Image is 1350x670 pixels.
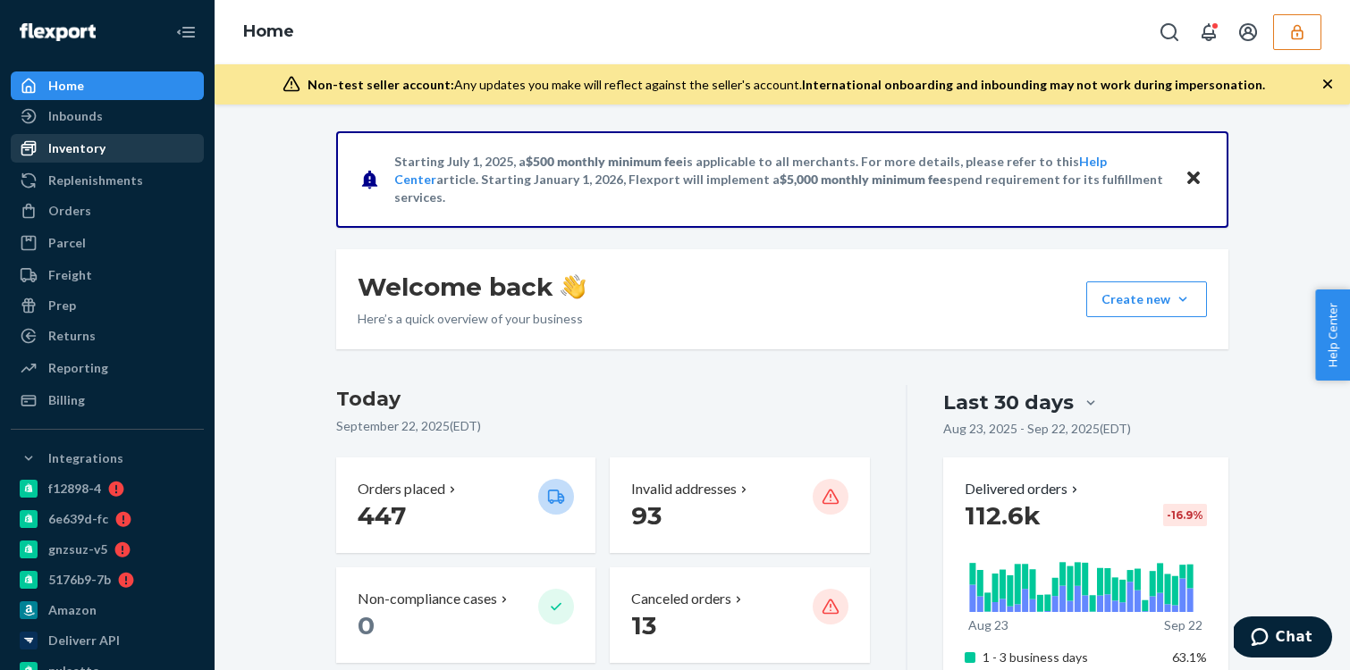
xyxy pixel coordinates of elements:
[358,589,497,609] p: Non-compliance cases
[358,500,406,531] span: 447
[1172,649,1207,665] span: 63.1%
[48,202,91,220] div: Orders
[631,610,656,641] span: 13
[358,310,586,328] p: Here’s a quick overview of your business
[11,386,204,415] a: Billing
[11,626,204,655] a: Deliverr API
[11,596,204,624] a: Amazon
[48,359,108,377] div: Reporting
[358,479,445,499] p: Orders placed
[1182,166,1205,192] button: Close
[943,389,1074,416] div: Last 30 days
[631,589,731,609] p: Canceled orders
[983,649,1159,666] p: 1 - 3 business days
[1086,281,1207,317] button: Create new
[11,565,204,594] a: 5176b9-7b
[48,540,107,558] div: gnzsuz-v5
[168,14,204,50] button: Close Navigation
[1163,504,1207,526] div: -16.9 %
[48,480,101,498] div: f12898-4
[48,77,84,95] div: Home
[358,271,586,303] h1: Welcome back
[336,385,870,414] h3: Today
[48,601,97,619] div: Amazon
[20,23,96,41] img: Flexport logo
[1164,616,1202,634] p: Sep 22
[308,77,454,92] span: Non-test seller account:
[11,102,204,130] a: Inbounds
[358,610,375,641] span: 0
[48,327,96,345] div: Returns
[48,172,143,189] div: Replenishments
[11,134,204,163] a: Inventory
[48,107,103,125] div: Inbounds
[48,449,123,467] div: Integrations
[48,297,76,314] div: Prep
[631,479,737,499] p: Invalid addresses
[1230,14,1266,50] button: Open account menu
[11,229,204,257] a: Parcel
[48,510,108,528] div: 6e639d-fc
[965,479,1082,499] button: Delivered orders
[780,172,947,187] span: $5,000 monthly minimum fee
[11,444,204,473] button: Integrations
[48,571,111,589] div: 5176b9-7b
[11,354,204,382] a: Reporting
[11,197,204,225] a: Orders
[336,457,595,553] button: Orders placed 447
[631,500,662,531] span: 93
[1234,616,1332,661] iframe: Opens a widget where you can chat to one of our agents
[11,505,204,533] a: 6e639d-fc
[965,500,1041,531] span: 112.6k
[802,77,1265,92] span: International onboarding and inbounding may not work during impersonation.
[308,76,1265,94] div: Any updates you make will reflect against the seller's account.
[48,139,105,157] div: Inventory
[1152,14,1187,50] button: Open Search Box
[48,391,85,409] div: Billing
[561,274,586,299] img: hand-wave emoji
[968,616,1008,634] p: Aug 23
[11,474,204,503] a: f12898-4
[336,417,870,435] p: September 22, 2025 ( EDT )
[610,457,869,553] button: Invalid addresses 93
[11,322,204,350] a: Returns
[610,567,869,663] button: Canceled orders 13
[48,234,86,252] div: Parcel
[243,21,294,41] a: Home
[1315,289,1350,381] button: Help Center
[943,420,1131,438] p: Aug 23, 2025 - Sep 22, 2025 ( EDT )
[11,291,204,320] a: Prep
[394,153,1168,206] p: Starting July 1, 2025, a is applicable to all merchants. For more details, please refer to this a...
[336,567,595,663] button: Non-compliance cases 0
[11,166,204,195] a: Replenishments
[48,266,92,284] div: Freight
[1191,14,1227,50] button: Open notifications
[11,71,204,100] a: Home
[48,632,120,649] div: Deliverr API
[526,154,683,169] span: $500 monthly minimum fee
[11,535,204,564] a: gnzsuz-v5
[229,6,308,58] ol: breadcrumbs
[11,261,204,289] a: Freight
